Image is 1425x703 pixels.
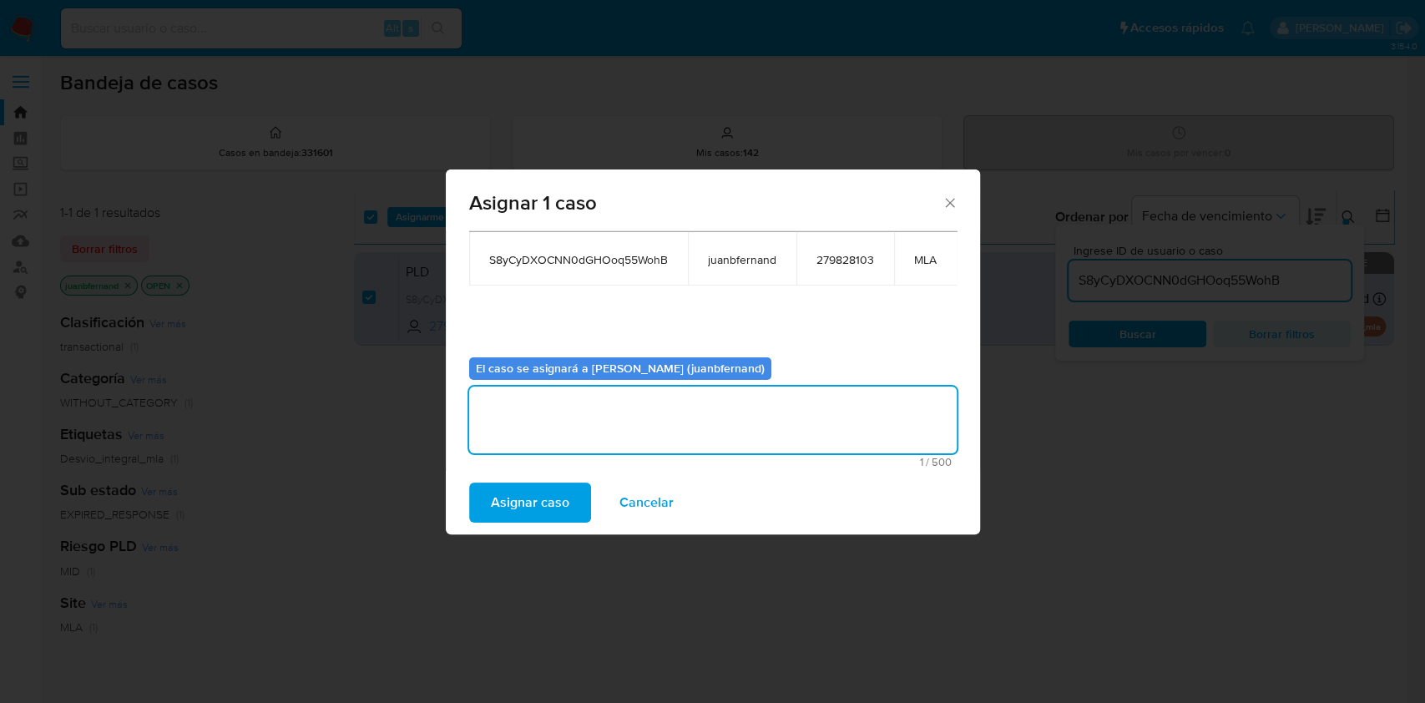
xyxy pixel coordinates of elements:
[598,483,695,523] button: Cancelar
[469,193,942,213] span: Asignar 1 caso
[489,252,668,267] span: S8yCyDXOCNN0dGHOoq55WohB
[708,252,776,267] span: juanbfernand
[446,169,980,534] div: assign-modal
[914,252,937,267] span: MLA
[619,484,674,521] span: Cancelar
[491,484,569,521] span: Asignar caso
[942,195,957,210] button: Cerrar ventana
[476,360,765,377] b: El caso se asignará a [PERSON_NAME] (juanbfernand)
[816,252,874,267] span: 279828103
[474,457,952,468] span: Máximo 500 caracteres
[469,483,591,523] button: Asignar caso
